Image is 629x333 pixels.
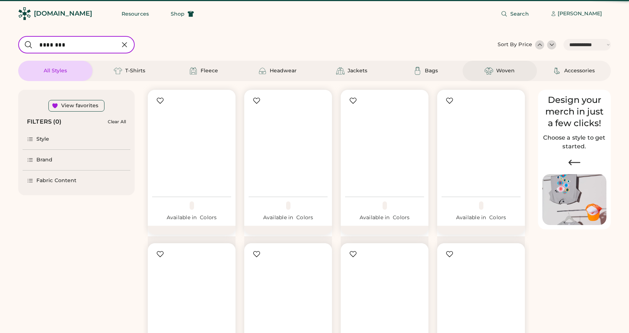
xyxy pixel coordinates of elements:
[345,214,424,221] div: Available in Colors
[413,67,422,75] img: Bags Icon
[201,67,218,75] div: Fleece
[36,177,76,184] div: Fabric Content
[336,67,345,75] img: Jackets Icon
[114,67,122,75] img: T-Shirts Icon
[18,7,31,20] img: Rendered Logo - Screens
[542,133,606,151] h2: Choose a style to get started.
[498,41,532,48] div: Sort By Price
[249,214,328,221] div: Available in Colors
[113,7,158,21] button: Resources
[484,67,493,75] img: Woven Icon
[492,7,538,21] button: Search
[162,7,203,21] button: Shop
[61,102,98,109] div: View favorites
[553,67,561,75] img: Accessories Icon
[558,10,602,17] div: [PERSON_NAME]
[442,214,521,221] div: Available in Colors
[152,214,231,221] div: Available in Colors
[496,67,515,75] div: Woven
[189,67,198,75] img: Fleece Icon
[108,119,126,124] div: Clear All
[542,174,606,225] img: Image of Lisa Congdon Eye Print on T-Shirt and Hat
[348,67,367,75] div: Jackets
[171,11,185,16] span: Shop
[510,11,529,16] span: Search
[44,67,67,75] div: All Styles
[564,67,595,75] div: Accessories
[125,67,145,75] div: T-Shirts
[270,67,297,75] div: Headwear
[36,136,50,143] div: Style
[542,94,606,129] div: Design your merch in just a few clicks!
[27,117,62,126] div: FILTERS (0)
[34,9,92,18] div: [DOMAIN_NAME]
[425,67,438,75] div: Bags
[36,156,53,164] div: Brand
[258,67,267,75] img: Headwear Icon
